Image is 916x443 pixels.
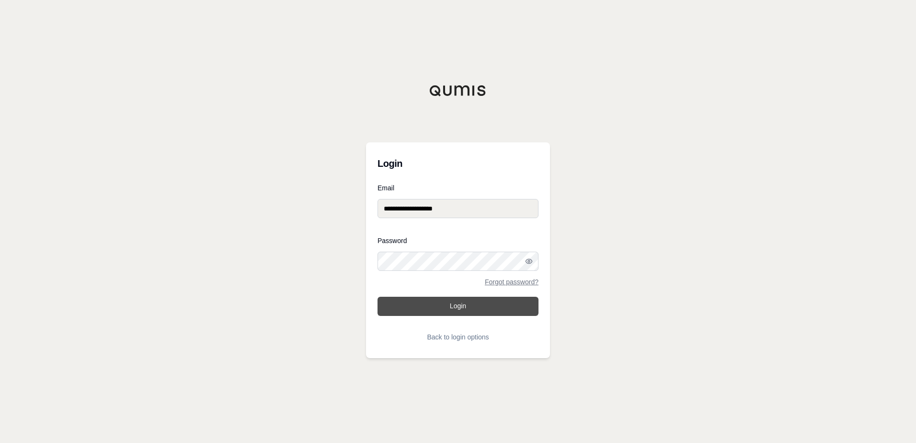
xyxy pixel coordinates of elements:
h3: Login [378,154,538,173]
a: Forgot password? [485,279,538,285]
button: Back to login options [378,327,538,347]
button: Login [378,297,538,316]
label: Password [378,237,538,244]
label: Email [378,185,538,191]
img: Qumis [429,85,487,96]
